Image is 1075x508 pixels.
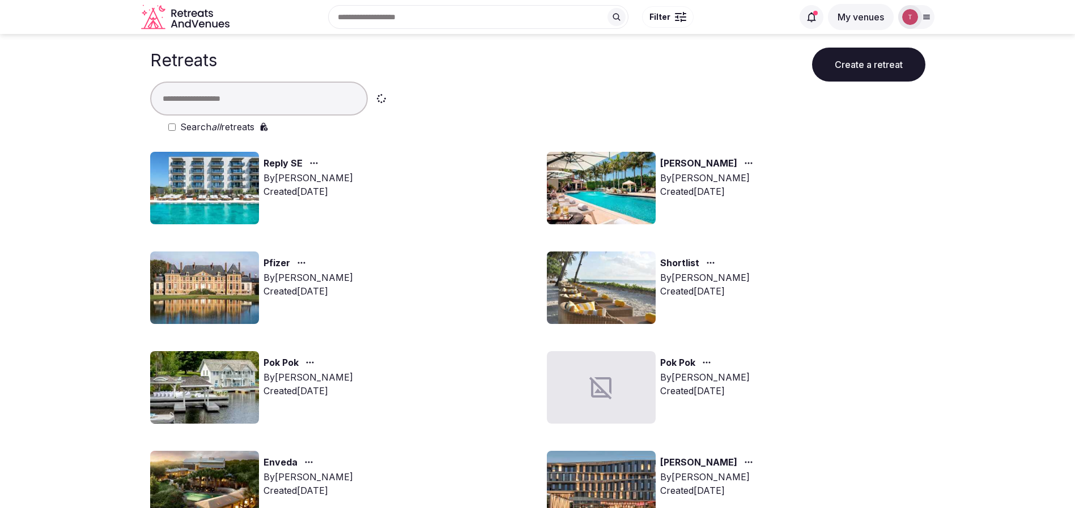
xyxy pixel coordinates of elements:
a: Visit the homepage [141,5,232,30]
div: Created [DATE] [660,384,750,398]
a: Enveda [264,455,298,470]
div: Created [DATE] [660,484,758,497]
a: Pok Pok [660,356,695,370]
div: By [PERSON_NAME] [264,370,353,384]
div: By [PERSON_NAME] [660,370,750,384]
div: By [PERSON_NAME] [660,271,750,284]
div: By [PERSON_NAME] [660,470,758,484]
a: Reply SE [264,156,303,171]
svg: Retreats and Venues company logo [141,5,232,30]
h1: Retreats [150,50,217,70]
a: Shortlist [660,256,699,271]
div: By [PERSON_NAME] [264,271,353,284]
a: [PERSON_NAME] [660,156,737,171]
img: Top retreat image for the retreat: Pok Pok [150,351,259,424]
a: Pfizer [264,256,290,271]
a: My venues [828,11,894,23]
button: My venues [828,4,894,30]
div: Created [DATE] [660,185,758,198]
a: [PERSON_NAME] [660,455,737,470]
div: Created [DATE] [264,185,353,198]
div: By [PERSON_NAME] [264,171,353,185]
div: Created [DATE] [264,284,353,298]
button: Create a retreat [812,48,925,82]
div: Created [DATE] [660,284,750,298]
em: all [211,121,221,133]
div: By [PERSON_NAME] [660,171,758,185]
label: Search retreats [180,120,254,134]
a: Pok Pok [264,356,299,370]
img: Top retreat image for the retreat: Shortlist [547,251,656,324]
img: Top retreat image for the retreat: Pfizer [150,251,259,324]
button: Filter [642,6,694,28]
div: Created [DATE] [264,484,353,497]
img: Top retreat image for the retreat: Reply SE [150,152,259,224]
img: Thiago Martins [902,9,918,25]
span: Filter [649,11,670,23]
div: Created [DATE] [264,384,353,398]
img: Top retreat image for the retreat: Sponzo [547,152,656,224]
div: By [PERSON_NAME] [264,470,353,484]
